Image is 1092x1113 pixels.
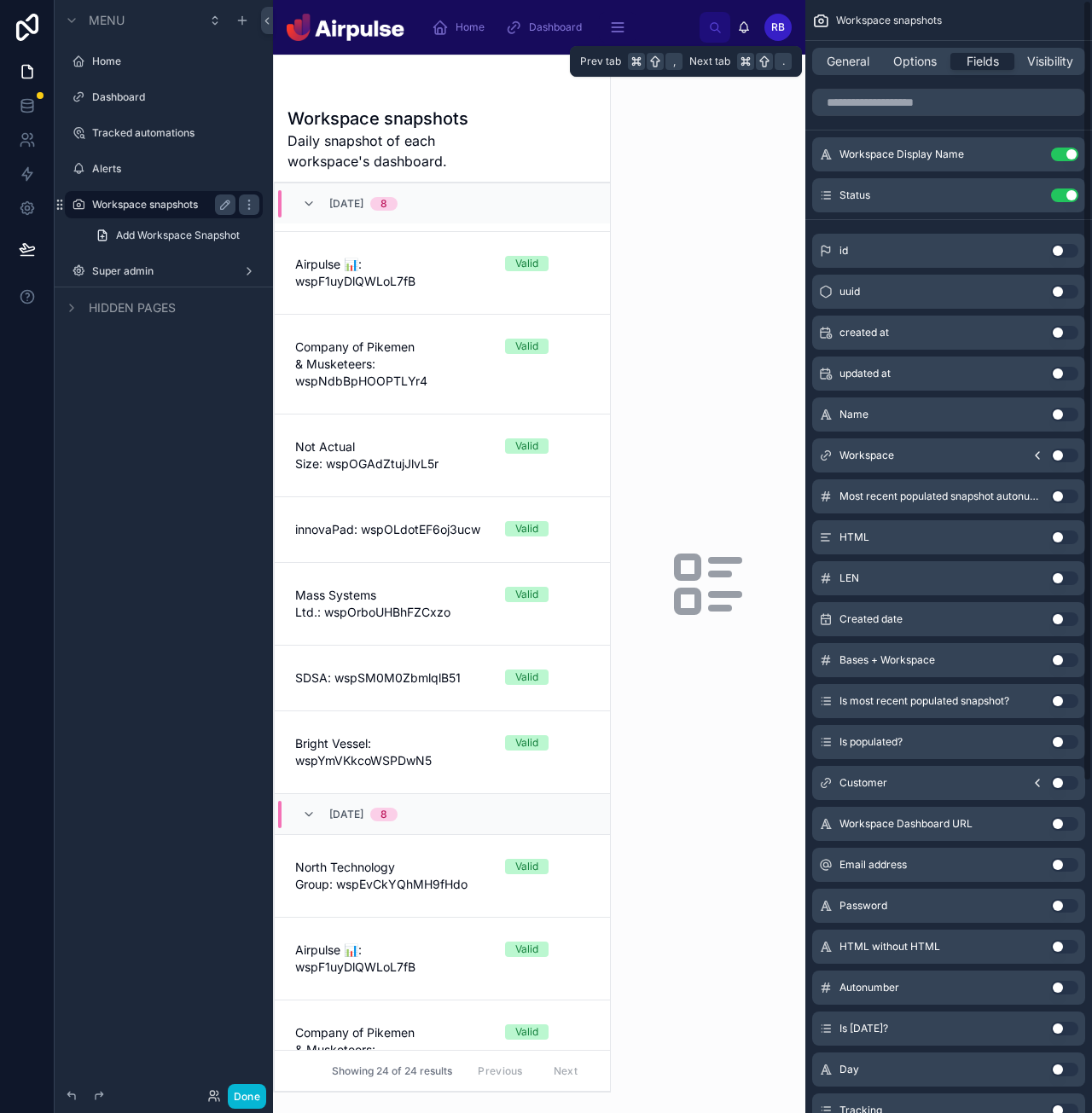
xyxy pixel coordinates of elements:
[92,162,259,176] label: Alerts
[1027,53,1073,70] span: Visibility
[92,55,259,68] label: Home
[92,264,235,278] label: Super admin
[418,9,700,46] div: scrollable content
[529,20,582,34] span: Dashboard
[839,1063,859,1076] span: Day
[580,55,621,68] span: Prev tab
[89,299,176,316] span: Hidden pages
[332,1064,452,1078] span: Showing 24 of 24 results
[839,735,903,749] span: Is populated?
[839,326,889,339] span: created at
[839,530,869,544] span: HTML
[427,12,497,43] a: Home
[839,490,1044,503] span: Most recent populated snapshot autonumber
[380,197,387,211] div: 8
[839,653,935,667] span: Bases + Workspace
[92,198,229,212] label: Workspace snapshots
[839,899,887,913] span: Password
[839,981,899,994] span: Autonumber
[689,55,730,68] span: Next tab
[839,1022,888,1035] span: Is [DATE]?
[839,188,870,202] span: Status
[839,244,848,258] span: id
[92,126,259,140] label: Tracked automations
[92,90,259,104] label: Dashboard
[839,367,891,380] span: updated at
[667,55,681,68] span: ,
[89,12,125,29] span: Menu
[839,612,903,626] span: Created date
[116,229,240,242] span: Add Workspace Snapshot
[85,222,263,249] a: Add Workspace Snapshot
[967,53,999,70] span: Fields
[839,776,887,790] span: Customer
[839,817,973,831] span: Workspace Dashboard URL
[329,808,363,821] span: [DATE]
[839,694,1009,708] span: Is most recent populated snapshot?
[827,53,869,70] span: General
[287,14,404,41] img: App logo
[839,449,894,462] span: Workspace
[380,808,387,821] div: 8
[839,571,859,585] span: LEN
[456,20,485,34] span: Home
[776,55,790,68] span: .
[839,285,860,299] span: uuid
[836,14,942,27] span: Workspace snapshots
[839,408,868,421] span: Name
[839,148,964,161] span: Workspace Display Name
[839,940,940,954] span: HTML without HTML
[329,197,363,211] span: [DATE]
[228,1084,266,1109] button: Done
[839,858,907,872] span: Email address
[771,20,785,34] span: RB
[893,53,937,70] span: Options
